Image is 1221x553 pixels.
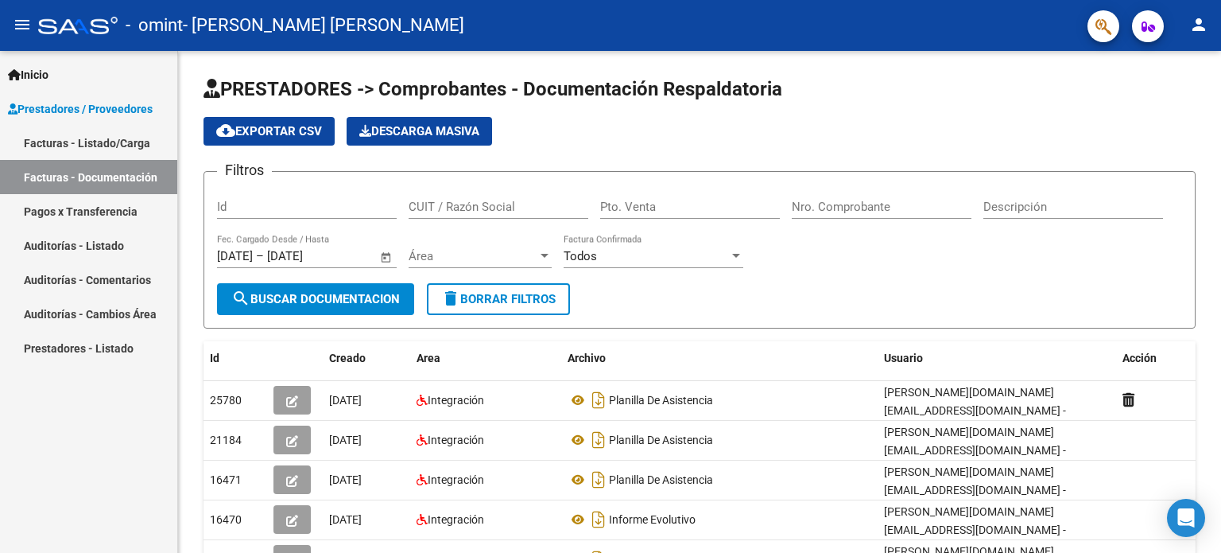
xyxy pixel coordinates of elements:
span: [DATE] [329,473,362,486]
span: [DATE] [329,434,362,446]
datatable-header-cell: Usuario [878,341,1116,376]
span: Acción [1122,352,1157,364]
span: - omint [126,8,183,43]
span: Área [409,249,537,263]
span: Integración [428,473,484,486]
mat-icon: person [1189,15,1208,34]
mat-icon: cloud_download [216,121,235,140]
span: Id [210,352,219,364]
span: [PERSON_NAME][DOMAIN_NAME][EMAIL_ADDRESS][DOMAIN_NAME] - [PERSON_NAME] [884,426,1066,475]
span: Todos [564,249,597,263]
button: Buscar Documentacion [217,283,414,315]
span: Exportar CSV [216,124,322,138]
span: 16470 [210,513,242,526]
span: Inicio [8,66,48,84]
span: – [256,249,264,263]
h3: Filtros [217,159,272,181]
span: Archivo [568,352,606,364]
div: Open Intercom Messenger [1167,499,1205,537]
span: Planilla De Asistencia [609,394,713,407]
i: Descargar documento [588,387,609,413]
span: Integración [428,513,484,526]
input: Fecha fin [267,249,344,263]
mat-icon: delete [441,289,460,308]
span: - [PERSON_NAME] [PERSON_NAME] [183,8,464,43]
span: [DATE] [329,394,362,407]
datatable-header-cell: Creado [323,341,410,376]
datatable-header-cell: Acción [1116,341,1196,376]
span: Usuario [884,352,923,364]
span: Integración [428,434,484,446]
span: Creado [329,352,366,364]
span: 25780 [210,394,242,407]
span: Integración [428,394,484,407]
span: 21184 [210,434,242,446]
span: PRESTADORES -> Comprobantes - Documentación Respaldatoria [203,78,782,100]
mat-icon: menu [13,15,32,34]
span: Area [417,352,440,364]
input: Fecha inicio [217,249,253,263]
mat-icon: search [231,289,250,308]
button: Open calendar [378,248,396,267]
button: Descarga Masiva [347,117,492,146]
span: [PERSON_NAME][DOMAIN_NAME][EMAIL_ADDRESS][DOMAIN_NAME] - [PERSON_NAME] [884,386,1066,435]
span: Descarga Masiva [359,124,479,138]
button: Exportar CSV [203,117,335,146]
span: [DATE] [329,513,362,526]
span: Borrar Filtros [441,292,556,306]
button: Borrar Filtros [427,283,570,315]
span: Informe Evolutivo [609,513,696,526]
i: Descargar documento [588,507,609,532]
i: Descargar documento [588,427,609,453]
span: [PERSON_NAME][DOMAIN_NAME][EMAIL_ADDRESS][DOMAIN_NAME] - [PERSON_NAME] [884,465,1066,515]
span: Planilla De Asistencia [609,473,713,486]
datatable-header-cell: Area [410,341,561,376]
span: Buscar Documentacion [231,292,400,306]
i: Descargar documento [588,467,609,493]
span: 16471 [210,473,242,486]
datatable-header-cell: Id [203,341,267,376]
span: Prestadores / Proveedores [8,100,153,118]
span: Planilla De Asistencia [609,434,713,446]
datatable-header-cell: Archivo [561,341,878,376]
app-download-masive: Descarga masiva de comprobantes (adjuntos) [347,117,492,146]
